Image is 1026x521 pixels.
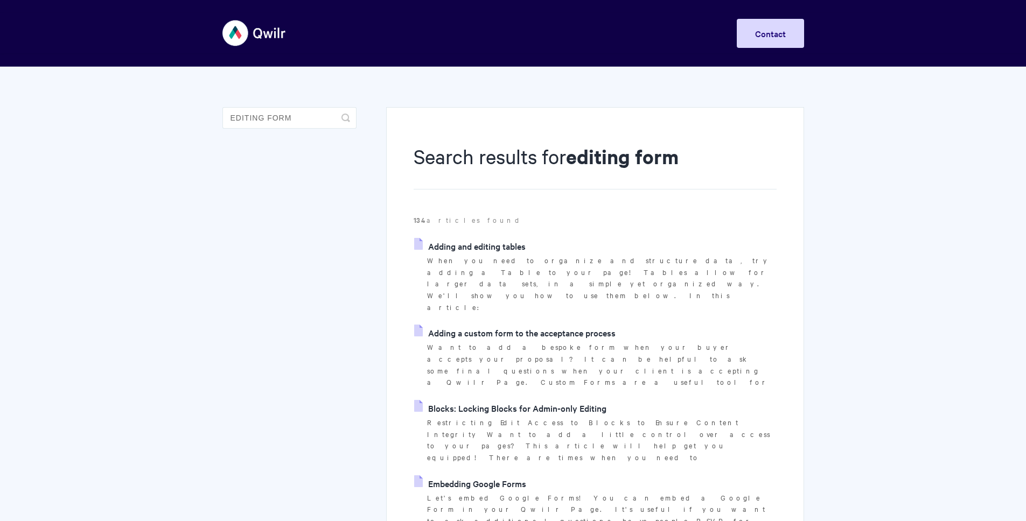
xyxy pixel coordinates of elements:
p: Restricting Edit Access to Blocks to Ensure Content Integrity Want to add a little control over a... [427,417,776,463]
img: Qwilr Help Center [222,13,287,53]
strong: editing form [566,143,679,170]
a: Adding and editing tables [414,238,526,254]
input: Search [222,107,357,129]
strong: 134 [414,215,427,225]
a: Adding a custom form to the acceptance process [414,325,616,341]
p: articles found [414,214,776,226]
h1: Search results for [414,143,776,189]
a: Embedding Google Forms [414,475,526,491]
p: Want to add a bespoke form when your buyer accepts your proposal? It can be helpful to ask some f... [427,341,776,388]
a: Blocks: Locking Blocks for Admin-only Editing [414,400,606,416]
p: When you need to organize and structure data, try adding a Table to your page! Tables allow for l... [427,255,776,313]
a: Contact [737,19,804,48]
